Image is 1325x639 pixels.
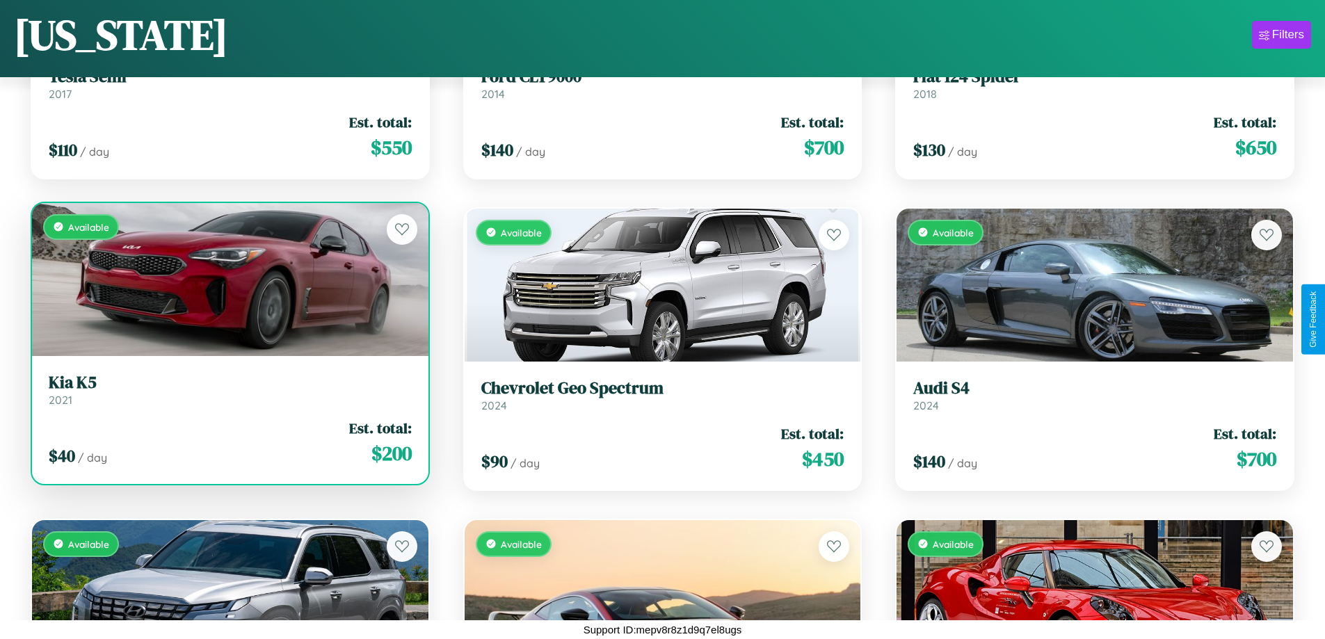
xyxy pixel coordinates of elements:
[802,445,844,473] span: $ 450
[781,423,844,444] span: Est. total:
[371,439,412,467] span: $ 200
[933,538,974,550] span: Available
[481,138,513,161] span: $ 140
[913,67,1276,101] a: Fiat 124 Spider2018
[584,620,742,639] p: Support ID: mepv8r8z1d9q7el8ugs
[68,538,109,550] span: Available
[1214,423,1276,444] span: Est. total:
[913,378,1276,398] h3: Audi S4
[49,444,75,467] span: $ 40
[49,87,72,101] span: 2017
[49,138,77,161] span: $ 110
[1272,28,1304,42] div: Filters
[804,134,844,161] span: $ 700
[49,67,412,87] h3: Tesla Semi
[913,398,939,412] span: 2024
[1252,21,1311,49] button: Filters
[349,112,412,132] span: Est. total:
[1235,134,1276,161] span: $ 650
[913,87,937,101] span: 2018
[49,67,412,101] a: Tesla Semi2017
[481,378,844,412] a: Chevrolet Geo Spectrum2024
[511,456,540,470] span: / day
[80,145,109,159] span: / day
[371,134,412,161] span: $ 550
[481,378,844,398] h3: Chevrolet Geo Spectrum
[501,227,542,238] span: Available
[49,373,412,393] h3: Kia K5
[349,418,412,438] span: Est. total:
[481,87,505,101] span: 2014
[49,373,412,407] a: Kia K52021
[68,221,109,233] span: Available
[913,138,945,161] span: $ 130
[14,6,228,63] h1: [US_STATE]
[1237,445,1276,473] span: $ 700
[1308,291,1318,348] div: Give Feedback
[948,145,977,159] span: / day
[913,450,945,473] span: $ 140
[481,398,507,412] span: 2024
[481,450,508,473] span: $ 90
[933,227,974,238] span: Available
[913,67,1276,87] h3: Fiat 124 Spider
[781,112,844,132] span: Est. total:
[516,145,545,159] span: / day
[481,67,844,87] h3: Ford CLT9000
[481,67,844,101] a: Ford CLT90002014
[49,393,72,407] span: 2021
[1214,112,1276,132] span: Est. total:
[501,538,542,550] span: Available
[948,456,977,470] span: / day
[913,378,1276,412] a: Audi S42024
[78,451,107,464] span: / day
